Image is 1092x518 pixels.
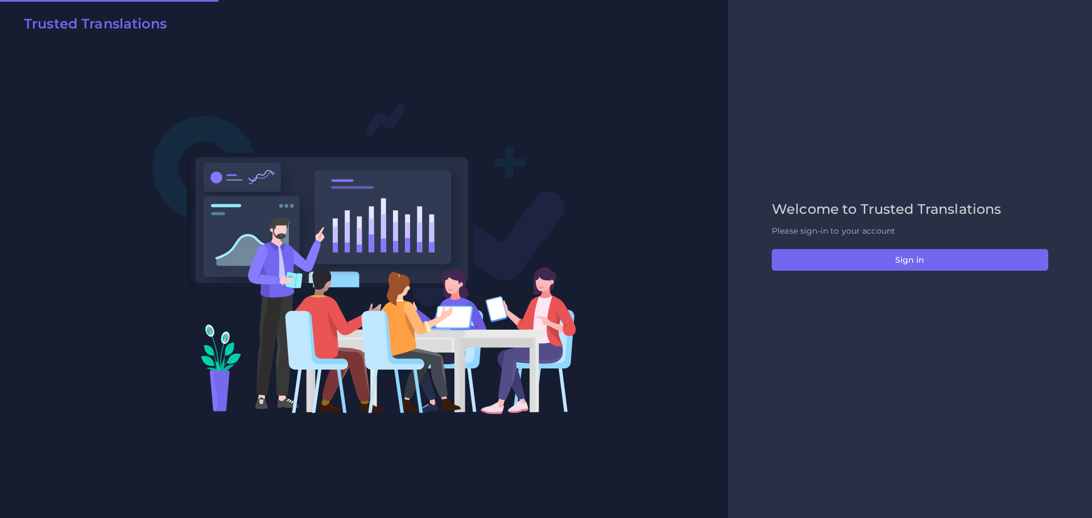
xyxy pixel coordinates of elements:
img: Login V2 [152,103,577,415]
a: Trusted Translations [16,16,167,36]
h2: Welcome to Trusted Translations [772,201,1048,218]
button: Sign in [772,249,1048,271]
h2: Trusted Translations [24,16,167,32]
p: Please sign-in to your account [772,225,1048,237]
